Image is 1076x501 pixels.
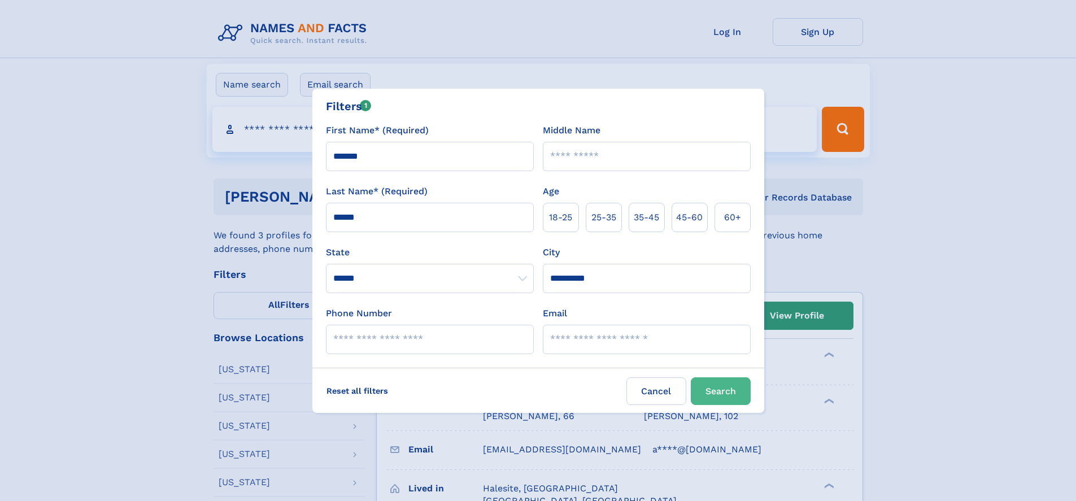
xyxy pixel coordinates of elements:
[326,185,428,198] label: Last Name* (Required)
[724,211,741,224] span: 60+
[543,124,600,137] label: Middle Name
[326,98,372,115] div: Filters
[626,377,686,405] label: Cancel
[326,246,534,259] label: State
[543,246,560,259] label: City
[326,307,392,320] label: Phone Number
[691,377,751,405] button: Search
[543,307,567,320] label: Email
[549,211,572,224] span: 18‑25
[543,185,559,198] label: Age
[591,211,616,224] span: 25‑35
[634,211,659,224] span: 35‑45
[676,211,703,224] span: 45‑60
[326,124,429,137] label: First Name* (Required)
[319,377,395,404] label: Reset all filters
